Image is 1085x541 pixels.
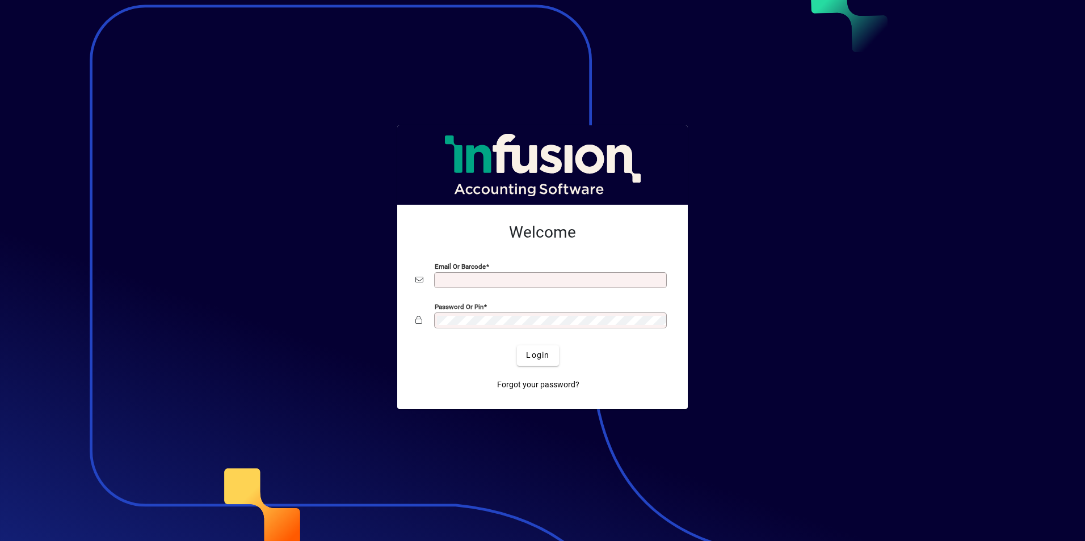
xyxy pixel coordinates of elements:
h2: Welcome [415,223,670,242]
button: Login [517,345,558,366]
mat-label: Email or Barcode [435,262,486,270]
span: Forgot your password? [497,379,579,391]
a: Forgot your password? [493,375,584,395]
span: Login [526,349,549,361]
mat-label: Password or Pin [435,302,483,310]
